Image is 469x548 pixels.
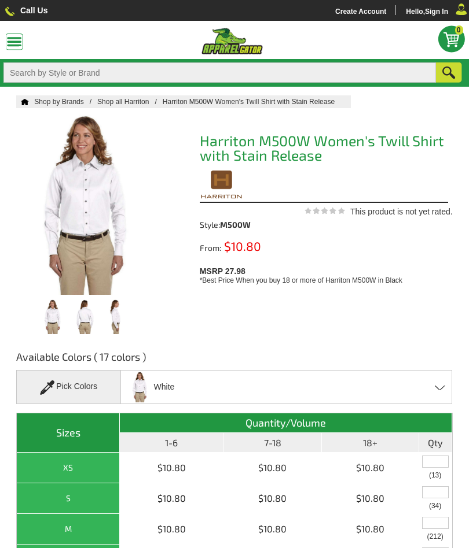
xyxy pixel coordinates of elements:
span: Inventory [429,472,441,479]
a: Sign In [425,8,448,15]
img: This product is not yet rated. [305,207,345,214]
h1: Harriton M500W Women's Twill Shirt with Stain Release [200,134,448,166]
span: Inventory [427,533,444,540]
th: 18+ [322,433,419,453]
td: $10.80 [322,514,419,545]
th: Quantity/Volume [120,413,452,433]
span: $10.80 [221,239,261,253]
a: Home [16,98,29,105]
img: Harriton [200,170,243,199]
th: 1-6 [120,433,223,453]
a: Shop all Harriton [97,98,163,106]
th: Qty [419,433,452,453]
span: Inventory [429,502,441,509]
td: $10.80 [223,514,323,545]
span: 0 [455,25,463,35]
span: White [154,377,175,397]
a: Hello, [406,8,425,15]
h3: Available Colors ( 17 colors ) [16,350,452,370]
input: Search by Style or Brand [3,62,436,83]
div: Style: [200,221,253,229]
div: M [20,521,116,536]
a: Shop by Brands [34,98,97,106]
a: Call Us [20,6,47,15]
td: $10.80 [322,453,419,483]
span: This product is not yet rated. [350,207,453,216]
div: From: [200,242,253,252]
img: White [128,372,152,402]
td: $10.80 [120,453,223,483]
td: $10.80 [223,483,323,514]
td: $10.80 [120,514,223,545]
a: Create Account [335,8,386,15]
th: Sizes [17,413,120,453]
div: S [20,491,116,505]
a: Harriton M500W Women's Twill Shirt with Stain Release [163,98,346,106]
th: 7-18 [223,433,323,453]
div: XS [20,460,116,475]
td: $10.80 [120,483,223,514]
span: M500W [220,220,251,229]
img: ApparelGator [201,28,263,54]
div: MSRP 27.98 [200,264,448,286]
span: *Best Price When you buy 18 or more of Harriton M500W in Black [200,276,402,284]
td: $10.80 [223,453,323,483]
td: $10.80 [322,483,419,514]
div: Pick Colors [16,370,121,404]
